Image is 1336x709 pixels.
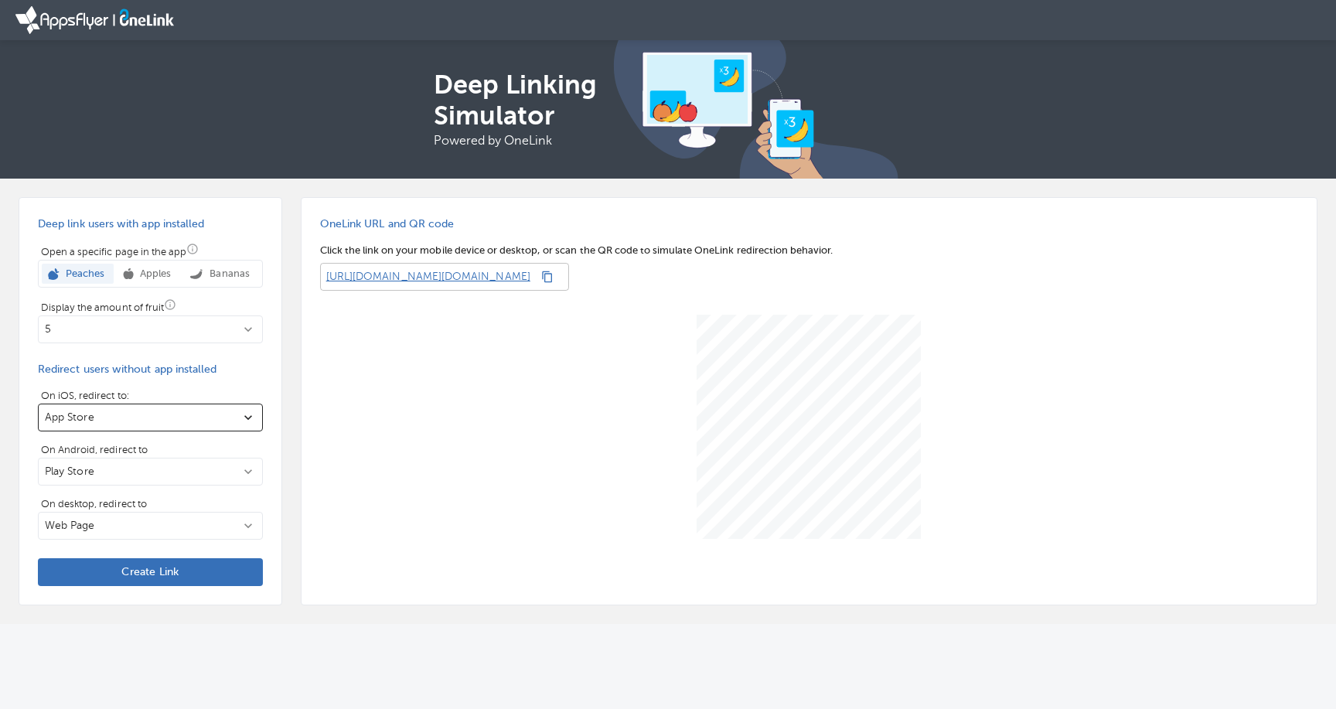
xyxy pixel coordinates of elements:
[320,216,1298,232] p: OneLink URL and QR code
[116,264,180,284] button: Apples
[38,442,263,458] p: On Android, redirect to
[38,298,263,315] p: Display the amount of fruit
[434,131,608,150] h6: Powered by OneLink
[60,266,104,281] p: Peaches
[45,322,237,337] p: 5
[38,362,263,377] p: Redirect users without app installed
[38,404,263,431] button: On iOS, redirect to:
[182,264,258,284] button: Bananas
[38,458,263,486] button: On Android, redirect to
[45,410,237,425] p: App Store
[50,564,250,580] span: Create Link
[203,266,249,281] p: Bananas
[38,496,263,512] p: On desktop, redirect to
[45,518,237,533] p: Web Page
[38,243,263,260] p: Open a specific page in the app
[537,266,558,288] button: Copy
[38,388,263,404] p: On iOS, redirect to:
[134,266,171,281] p: Apples
[45,464,237,479] p: Play Store
[38,216,263,232] p: Deep link users with app installed
[38,558,263,586] button: Create Link
[434,70,608,131] h4: Deep Linking Simulator
[42,264,114,284] button: Peaches
[320,243,1298,258] p: Click the link on your mobile device or desktop, or scan the QR code to simulate OneLink redirect...
[38,315,263,343] button: [object Object]
[38,512,263,540] button: On desktop, redirect to
[320,263,530,291] a: [URL][DOMAIN_NAME][DOMAIN_NAME]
